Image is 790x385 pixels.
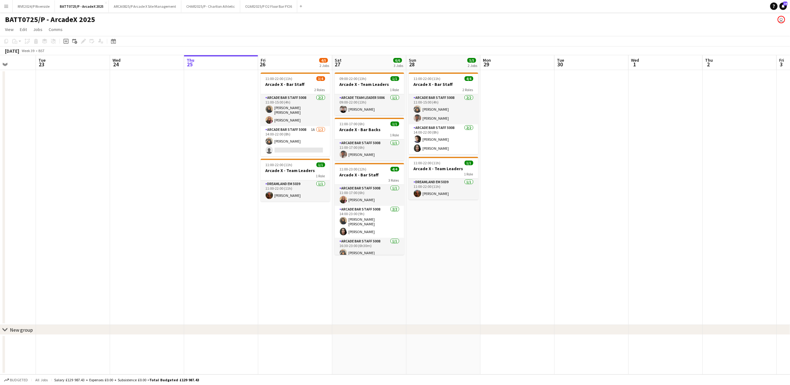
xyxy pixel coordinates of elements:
[468,63,477,68] div: 2 Jobs
[409,73,478,154] app-job-card: 11:00-22:00 (11h)4/4Arcade X - Bar Staff2 RolesArcade Bar Staff 50082/211:00-15:00 (4h)[PERSON_NA...
[181,0,240,12] button: CHAR2025/P - Charlton Athletic
[409,157,478,200] app-job-card: 11:00-22:00 (11h)1/1Arcade X - Team Leaders1 RoleDreamland EM 50391/111:00-22:00 (11h)[PERSON_NAME]
[316,174,325,178] span: 1 Role
[409,166,478,171] h3: Arcade X - Team Leaders
[17,25,29,33] a: Edit
[705,57,713,63] span: Thu
[266,162,293,167] span: 11:00-22:00 (11h)
[463,87,473,92] span: 2 Roles
[556,61,564,68] span: 30
[409,82,478,87] h3: Arcade X - Bar Staff
[10,378,28,382] span: Budgeted
[335,118,404,161] app-job-card: 11:00-17:00 (6h)1/1Arcade X - Bar Backs1 RoleArcade Bar Staff 50081/111:00-17:00 (6h)[PERSON_NAME]
[3,377,29,383] button: Budgeted
[340,122,365,126] span: 11:00-17:00 (6h)
[408,61,416,68] span: 28
[38,61,46,68] span: 23
[261,57,266,63] span: Fri
[10,327,33,333] div: New group
[391,167,399,171] span: 4/4
[335,238,404,259] app-card-role: Arcade Bar Staff 50081/116:30-23:00 (6h30m)[PERSON_NAME]
[33,27,42,32] span: Jobs
[261,168,330,173] h3: Arcade X - Team Leaders
[631,57,639,63] span: Wed
[783,2,788,6] span: 16
[394,63,403,68] div: 3 Jobs
[261,180,330,201] app-card-role: Dreamland EM 50391/111:00-22:00 (11h)[PERSON_NAME]
[316,76,325,81] span: 3/4
[779,2,787,10] a: 16
[335,206,404,238] app-card-role: Arcade Bar Staff 50082/214:00-23:00 (9h)[PERSON_NAME] [PERSON_NAME][PERSON_NAME]
[393,58,402,63] span: 6/6
[49,27,63,32] span: Comms
[112,61,121,68] span: 24
[335,127,404,132] h3: Arcade X - Bar Backs
[113,57,121,63] span: Wed
[630,61,639,68] span: 1
[38,57,46,63] span: Tue
[340,167,367,171] span: 11:00-23:00 (12h)
[46,25,65,33] a: Comms
[778,16,785,23] app-user-avatar: Natasha Kinsman
[320,63,329,68] div: 2 Jobs
[390,87,399,92] span: 1 Role
[2,25,16,33] a: View
[5,15,95,24] h1: BATT0725/P - ArcadeX 2025
[409,124,478,154] app-card-role: Arcade Bar Staff 50082/214:00-22:00 (8h)[PERSON_NAME][PERSON_NAME]
[465,76,473,81] span: 4/4
[335,185,404,206] app-card-role: Arcade Bar Staff 50081/111:00-17:00 (6h)[PERSON_NAME]
[5,48,19,54] div: [DATE]
[55,0,109,12] button: BATT0725/P - ArcadeX 2025
[261,73,330,156] app-job-card: 11:00-22:00 (11h)3/4Arcade X - Bar Staff2 RolesArcade Bar Staff 50082/211:00-15:00 (4h)[PERSON_NA...
[335,82,404,87] h3: Arcade X - Team Leaders
[260,61,266,68] span: 26
[409,57,416,63] span: Sun
[261,82,330,87] h3: Arcade X - Bar Staff
[557,57,564,63] span: Tue
[31,25,45,33] a: Jobs
[483,57,491,63] span: Mon
[261,126,330,156] app-card-role: Arcade Bar Staff 50081A1/214:00-22:00 (8h)[PERSON_NAME]
[5,27,14,32] span: View
[38,48,45,53] div: BST
[334,61,342,68] span: 27
[54,378,199,382] div: Salary £129 987.43 + Expenses £0.00 + Subsistence £0.00 =
[266,76,293,81] span: 11:00-22:00 (11h)
[464,172,473,176] span: 1 Role
[316,162,325,167] span: 1/1
[315,87,325,92] span: 2 Roles
[335,73,404,115] app-job-card: 09:00-22:00 (13h)1/1Arcade X - Team Leaders1 RoleArcade Team Leader 50061/109:00-22:00 (13h)[PERS...
[109,0,181,12] button: ARCA0825/P Arcade X Site Management
[391,76,399,81] span: 1/1
[409,179,478,200] app-card-role: Dreamland EM 50391/111:00-22:00 (11h)[PERSON_NAME]
[335,57,342,63] span: Sat
[779,57,784,63] span: Fri
[390,133,399,137] span: 1 Role
[240,0,297,12] button: O2AR2025/P O2 Floor Bar FY26
[467,58,476,63] span: 5/5
[261,159,330,201] app-job-card: 11:00-22:00 (11h)1/1Arcade X - Team Leaders1 RoleDreamland EM 50391/111:00-22:00 (11h)[PERSON_NAME]
[409,94,478,124] app-card-role: Arcade Bar Staff 50082/211:00-15:00 (4h)[PERSON_NAME][PERSON_NAME]
[20,48,36,53] span: Week 39
[778,61,784,68] span: 3
[414,161,441,165] span: 11:00-22:00 (11h)
[335,163,404,255] app-job-card: 11:00-23:00 (12h)4/4Arcade X - Bar Staff3 RolesArcade Bar Staff 50081/111:00-17:00 (6h)[PERSON_NA...
[389,178,399,183] span: 3 Roles
[482,61,491,68] span: 29
[465,161,473,165] span: 1/1
[391,122,399,126] span: 1/1
[20,27,27,32] span: Edit
[13,0,55,12] button: RIVE2024/P Riverside
[34,378,49,382] span: All jobs
[335,94,404,115] app-card-role: Arcade Team Leader 50061/109:00-22:00 (13h)[PERSON_NAME]
[704,61,713,68] span: 2
[335,172,404,178] h3: Arcade X - Bar Staff
[414,76,441,81] span: 11:00-22:00 (11h)
[335,139,404,161] app-card-role: Arcade Bar Staff 50081/111:00-17:00 (6h)[PERSON_NAME]
[340,76,367,81] span: 09:00-22:00 (13h)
